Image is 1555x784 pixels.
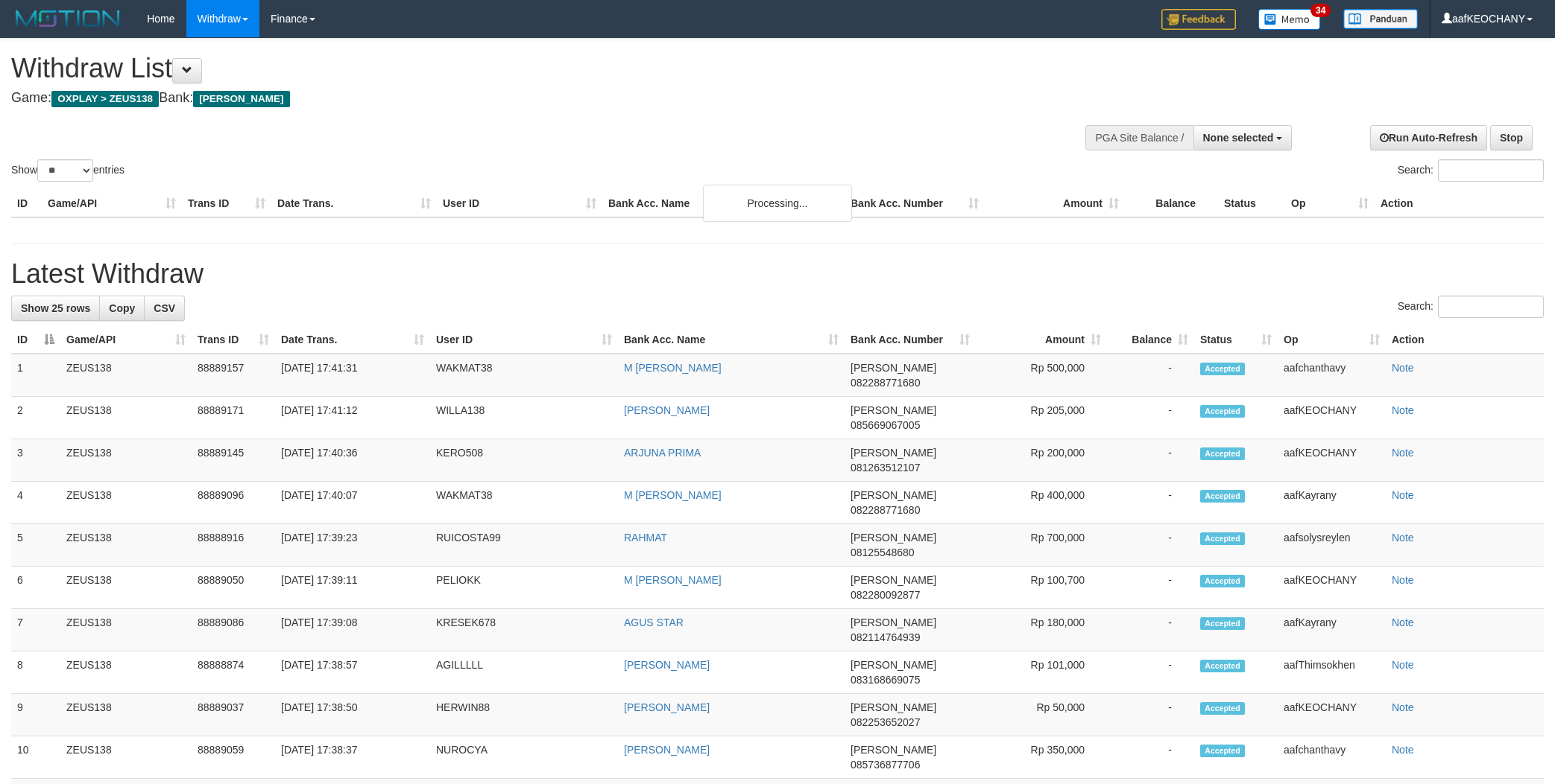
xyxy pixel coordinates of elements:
[60,397,192,439] td: ZEUS138
[182,190,271,217] th: Trans ID
[851,377,920,389] span: Copy 082288771680 to clipboard
[1392,574,1414,586] a: Note
[851,701,936,713] span: [PERSON_NAME]
[976,482,1107,524] td: Rp 400,000
[1107,439,1194,482] td: -
[624,489,722,501] a: M [PERSON_NAME]
[1392,744,1414,756] a: Note
[851,574,936,586] span: [PERSON_NAME]
[275,651,430,694] td: [DATE] 17:38:57
[11,651,60,694] td: 8
[1285,190,1375,217] th: Op
[430,694,618,736] td: HERWIN88
[1200,702,1245,715] span: Accepted
[1125,190,1218,217] th: Balance
[60,524,192,567] td: ZEUS138
[851,744,936,756] span: [PERSON_NAME]
[985,190,1125,217] th: Amount
[976,524,1107,567] td: Rp 700,000
[624,532,667,544] a: RAHMAT
[851,462,920,474] span: Copy 081263512107 to clipboard
[275,736,430,779] td: [DATE] 17:38:37
[275,524,430,567] td: [DATE] 17:39:23
[11,190,42,217] th: ID
[624,362,722,374] a: M [PERSON_NAME]
[1107,736,1194,779] td: -
[430,482,618,524] td: WAKMAT38
[60,736,192,779] td: ZEUS138
[851,447,936,459] span: [PERSON_NAME]
[1107,609,1194,651] td: -
[51,91,159,107] span: OXPLAY > ZEUS138
[154,302,175,314] span: CSV
[11,7,124,30] img: MOTION_logo.png
[1278,736,1386,779] td: aafchanthavy
[192,694,275,736] td: 88889037
[60,567,192,609] td: ZEUS138
[976,609,1107,651] td: Rp 180,000
[1392,532,1414,544] a: Note
[11,482,60,524] td: 4
[11,397,60,439] td: 2
[1490,125,1533,150] a: Stop
[976,354,1107,397] td: Rp 500,000
[1107,651,1194,694] td: -
[976,326,1107,354] th: Amount: activate to sort column ascending
[1194,326,1278,354] th: Status: activate to sort column ascending
[60,694,192,736] td: ZEUS138
[1258,9,1321,30] img: Button%20Memo.svg
[192,567,275,609] td: 88889050
[11,354,60,397] td: 1
[1200,532,1245,545] span: Accepted
[851,616,936,628] span: [PERSON_NAME]
[275,482,430,524] td: [DATE] 17:40:07
[1107,694,1194,736] td: -
[192,397,275,439] td: 88889171
[624,447,701,459] a: ARJUNA PRIMA
[851,659,936,671] span: [PERSON_NAME]
[618,326,845,354] th: Bank Acc. Name: activate to sort column ascending
[1278,439,1386,482] td: aafKEOCHANY
[1438,159,1544,182] input: Search:
[430,736,618,779] td: NUROCYA
[1392,447,1414,459] a: Note
[11,694,60,736] td: 9
[1278,326,1386,354] th: Op: activate to sort column ascending
[1278,567,1386,609] td: aafKEOCHANY
[60,609,192,651] td: ZEUS138
[1392,404,1414,416] a: Note
[1392,701,1414,713] a: Note
[976,397,1107,439] td: Rp 205,000
[430,397,618,439] td: WILLA138
[624,574,722,586] a: M [PERSON_NAME]
[1310,4,1331,17] span: 34
[1107,482,1194,524] td: -
[11,439,60,482] td: 3
[1278,482,1386,524] td: aafKayrany
[624,659,710,671] a: [PERSON_NAME]
[1278,397,1386,439] td: aafKEOCHANY
[976,736,1107,779] td: Rp 350,000
[60,482,192,524] td: ZEUS138
[976,567,1107,609] td: Rp 100,700
[851,489,936,501] span: [PERSON_NAME]
[437,190,602,217] th: User ID
[976,439,1107,482] td: Rp 200,000
[275,326,430,354] th: Date Trans.: activate to sort column ascending
[430,439,618,482] td: KERO508
[851,716,920,728] span: Copy 082253652027 to clipboard
[1278,524,1386,567] td: aafsolysreylen
[1200,490,1245,503] span: Accepted
[845,190,985,217] th: Bank Acc. Number
[60,354,192,397] td: ZEUS138
[851,504,920,516] span: Copy 082288771680 to clipboard
[11,609,60,651] td: 7
[703,185,852,222] div: Processing...
[1200,363,1245,375] span: Accepted
[624,701,710,713] a: [PERSON_NAME]
[144,296,185,321] a: CSV
[275,567,430,609] td: [DATE] 17:39:11
[851,674,920,686] span: Copy 083168669075 to clipboard
[37,159,93,182] select: Showentries
[192,736,275,779] td: 88889059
